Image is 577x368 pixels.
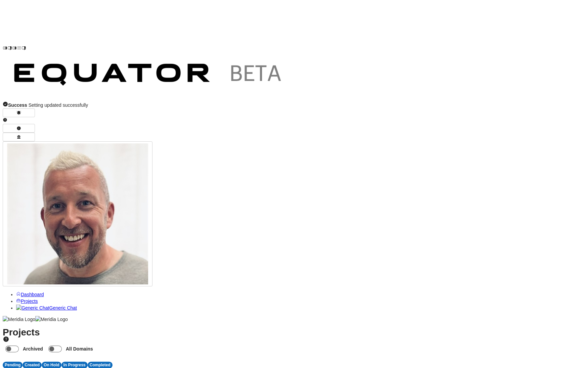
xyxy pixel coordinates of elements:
[16,305,77,311] a: Generic ChatGeneric Chat
[21,298,38,304] span: Projects
[7,143,148,284] img: Profile Icon
[8,102,88,108] span: Setting updated successfully
[64,343,96,355] label: All Domains
[16,305,49,311] img: Generic Chat
[26,3,318,50] img: Customer Logo
[8,102,27,108] strong: Success
[3,316,35,323] img: Meridia Logo
[16,298,38,304] a: Projects
[3,329,574,355] h1: Projects
[21,343,46,355] label: Archived
[3,52,295,100] img: Customer Logo
[35,316,68,323] img: Meridia Logo
[16,292,44,297] a: Dashboard
[49,305,77,311] span: Generic Chat
[21,292,44,297] span: Dashboard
